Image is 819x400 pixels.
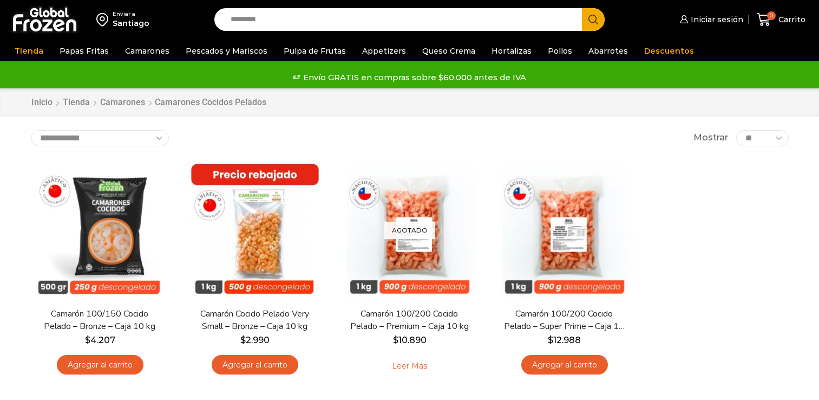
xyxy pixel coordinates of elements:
[96,10,113,29] img: address-field-icon.svg
[113,10,149,18] div: Enviar a
[120,41,175,61] a: Camarones
[100,96,146,109] a: Camarones
[502,308,626,333] a: Camarón 100/200 Cocido Pelado – Super Prime – Caja 10 kg
[693,132,728,144] span: Mostrar
[240,335,246,345] span: $
[240,335,270,345] bdi: 2.990
[548,335,553,345] span: $
[542,41,578,61] a: Pollos
[384,221,435,239] p: Agotado
[347,308,471,333] a: Camarón 100/200 Cocido Pelado – Premium – Caja 10 kg
[9,41,49,61] a: Tienda
[155,97,266,107] h1: Camarones Cocidos Pelados
[31,130,169,146] select: Pedido de la tienda
[767,11,776,20] span: 0
[754,7,808,33] a: 0 Carrito
[393,335,427,345] bdi: 10.890
[417,41,481,61] a: Queso Crema
[212,355,298,375] a: Agregar al carrito: “Camarón Cocido Pelado Very Small - Bronze - Caja 10 kg”
[278,41,351,61] a: Pulpa de Frutas
[521,355,608,375] a: Agregar al carrito: “Camarón 100/200 Cocido Pelado - Super Prime - Caja 10 kg”
[37,308,162,333] a: Camarón 100/150 Cocido Pelado – Bronze – Caja 10 kg
[677,9,743,30] a: Iniciar sesión
[180,41,273,61] a: Pescados y Mariscos
[393,335,398,345] span: $
[776,14,805,25] span: Carrito
[54,41,114,61] a: Papas Fritas
[688,14,743,25] span: Iniciar sesión
[31,96,266,109] nav: Breadcrumb
[582,8,605,31] button: Search button
[639,41,699,61] a: Descuentos
[548,335,581,345] bdi: 12.988
[375,355,444,378] a: Leé más sobre “Camarón 100/200 Cocido Pelado - Premium - Caja 10 kg”
[85,335,90,345] span: $
[57,355,143,375] a: Agregar al carrito: “Camarón 100/150 Cocido Pelado - Bronze - Caja 10 kg”
[62,96,90,109] a: Tienda
[113,18,149,29] div: Santiago
[31,96,53,109] a: Inicio
[357,41,411,61] a: Appetizers
[583,41,633,61] a: Abarrotes
[85,335,115,345] bdi: 4.207
[486,41,537,61] a: Hortalizas
[192,308,317,333] a: Camarón Cocido Pelado Very Small – Bronze – Caja 10 kg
